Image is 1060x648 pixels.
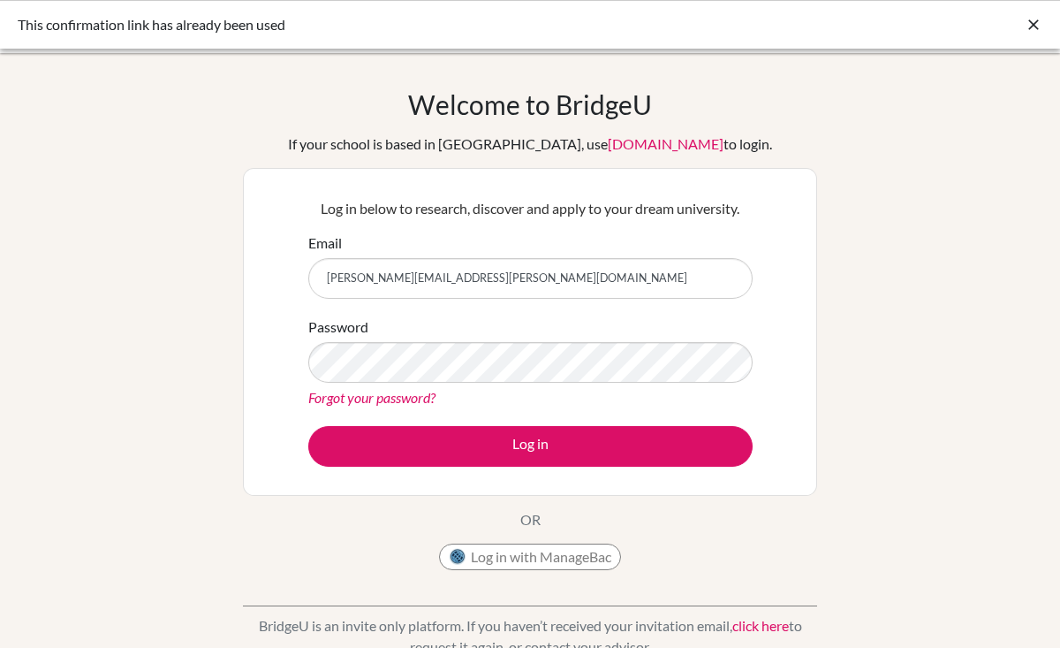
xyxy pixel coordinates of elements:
button: Log in [308,426,753,467]
button: Log in with ManageBac [439,544,621,570]
a: [DOMAIN_NAME] [608,135,723,152]
label: Password [308,316,368,338]
a: click here [732,617,789,634]
div: If your school is based in [GEOGRAPHIC_DATA], use to login. [288,133,772,155]
h1: Welcome to BridgeU [408,88,652,120]
div: This confirmation link has already been used [18,14,777,35]
a: Forgot your password? [308,389,435,406]
p: Log in below to research, discover and apply to your dream university. [308,198,753,219]
p: OR [520,509,541,530]
label: Email [308,233,342,254]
